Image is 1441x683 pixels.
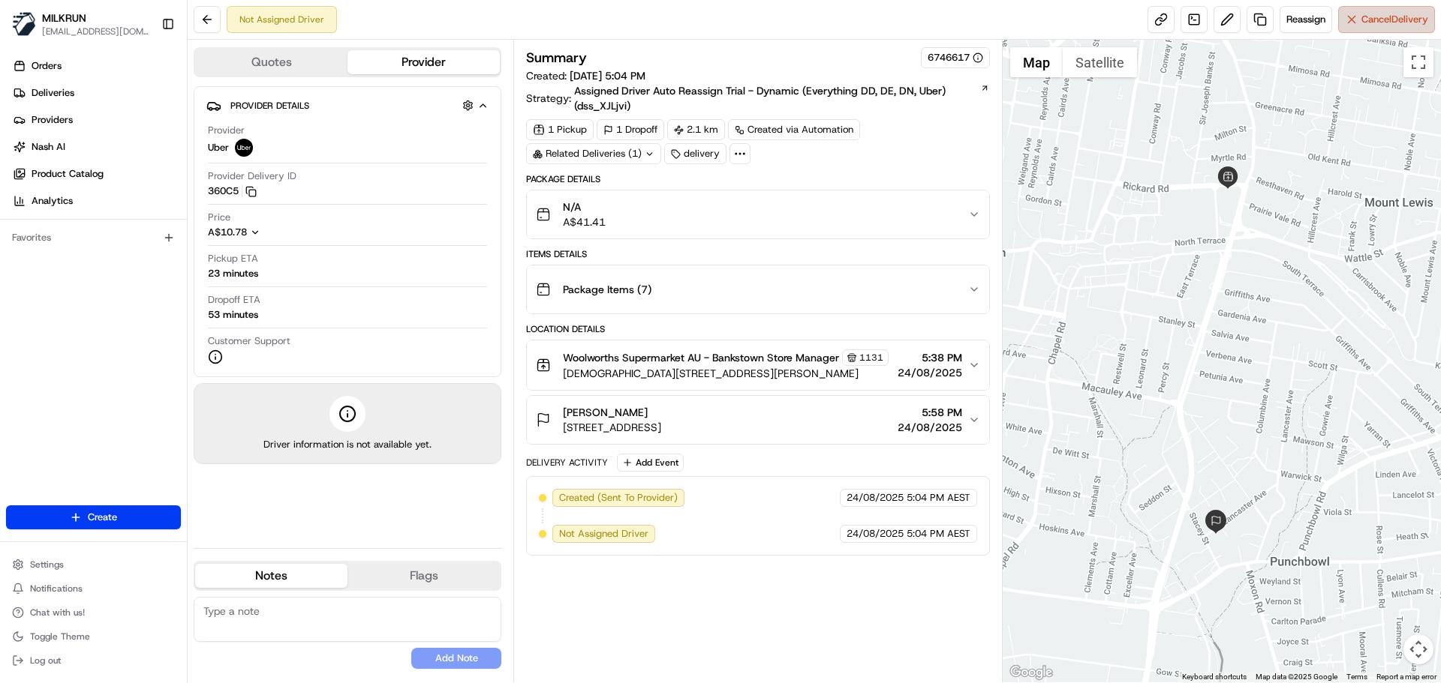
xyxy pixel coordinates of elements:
a: Open this area in Google Maps (opens a new window) [1006,663,1056,682]
div: Location Details [526,323,989,335]
button: Keyboard shortcuts [1182,672,1247,682]
span: Customer Support [208,334,290,348]
a: Deliveries [6,81,187,105]
button: Notifications [6,578,181,599]
span: Cancel Delivery [1361,13,1428,26]
button: 6746617 [928,51,983,64]
a: Providers [6,108,187,132]
span: 5:04 PM AEST [907,491,970,505]
span: Notifications [30,583,83,595]
span: Not Assigned Driver [559,527,648,541]
div: 1 Pickup [526,119,594,140]
span: [PERSON_NAME] [563,405,648,420]
span: 5:38 PM [898,350,962,365]
button: Add Event [617,454,684,472]
span: Driver information is not available yet. [263,438,432,451]
span: [EMAIL_ADDRESS][DOMAIN_NAME] [42,25,149,37]
span: Create [88,511,117,524]
span: 5:58 PM [898,405,962,420]
span: 24/08/2025 [847,491,904,505]
span: Map data ©2025 Google [1256,673,1337,681]
span: Provider Delivery ID [208,169,296,183]
div: Items Details [526,248,989,260]
div: 23 minutes [208,267,258,280]
button: Notes [195,564,347,588]
button: 360C5 [208,184,257,198]
span: 24/08/2025 [898,420,962,435]
a: Created via Automation [728,119,860,140]
button: Package Items (7) [527,265,988,313]
button: Quotes [195,50,347,74]
button: Provider Details [206,93,489,118]
button: Log out [6,650,181,671]
button: MILKRUN [42,10,86,25]
span: [STREET_ADDRESS] [563,420,661,435]
span: Pickup ETA [208,252,258,265]
div: Strategy: [526,83,989,113]
div: 53 minutes [208,308,258,322]
span: Provider Details [230,100,309,112]
span: Nash AI [32,140,65,154]
a: Orders [6,54,187,78]
button: Create [6,505,181,529]
span: Package Items ( 7 ) [563,282,651,297]
span: Provider [208,124,245,137]
span: Price [208,211,230,224]
button: N/AA$41.41 [527,190,988,238]
span: Providers [32,113,73,127]
button: A$10.78 [208,226,340,239]
button: [PERSON_NAME][STREET_ADDRESS]5:58 PM24/08/2025 [527,396,988,444]
img: Google [1006,663,1056,682]
button: Provider [347,50,500,74]
span: Product Catalog [32,167,104,181]
div: 2.1 km [667,119,725,140]
span: Assigned Driver Auto Reassign Trial - Dynamic (Everything DD, DE, DN, Uber) (dss_XJLjvi) [574,83,979,113]
button: Toggle fullscreen view [1403,47,1433,77]
span: Reassign [1286,13,1325,26]
button: Woolworths Supermarket AU - Bankstown Store Manager1131[DEMOGRAPHIC_DATA][STREET_ADDRESS][PERSON_... [527,340,988,390]
span: Log out [30,655,61,667]
span: [DATE] 5:04 PM [570,69,645,82]
span: Created (Sent To Provider) [559,491,678,505]
span: Dropoff ETA [208,293,260,307]
div: Delivery Activity [526,457,608,469]
span: Settings [30,559,64,571]
span: Analytics [32,194,73,208]
button: Flags [347,564,500,588]
span: Chat with us! [30,607,85,619]
button: Show satellite imagery [1063,47,1137,77]
a: Nash AI [6,135,187,159]
a: Analytics [6,189,187,213]
button: MILKRUNMILKRUN[EMAIL_ADDRESS][DOMAIN_NAME] [6,6,155,42]
span: Deliveries [32,86,74,100]
span: 24/08/2025 [898,365,962,380]
img: MILKRUN [12,12,36,36]
span: Uber [208,141,229,154]
button: Toggle Theme [6,626,181,647]
span: N/A [563,199,606,214]
div: 1 Dropoff [597,119,664,140]
span: [DEMOGRAPHIC_DATA][STREET_ADDRESS][PERSON_NAME] [563,366,889,381]
h3: Summary [526,51,587,64]
span: 24/08/2025 [847,527,904,541]
span: 1131 [859,352,883,364]
div: Related Deliveries (1) [526,143,661,164]
img: uber-new-logo.jpeg [235,139,253,157]
button: Show street map [1010,47,1063,77]
span: Toggle Theme [30,631,90,643]
button: Chat with us! [6,602,181,623]
a: Report a map error [1376,673,1436,681]
div: Favorites [6,226,181,250]
button: Reassign [1280,6,1332,33]
span: A$10.78 [208,226,247,238]
span: Woolworths Supermarket AU - Bankstown Store Manager [563,350,839,365]
span: Created: [526,68,645,83]
div: Package Details [526,173,989,185]
span: Orders [32,59,62,73]
div: delivery [664,143,727,164]
button: Map camera controls [1403,634,1433,664]
button: Settings [6,554,181,575]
